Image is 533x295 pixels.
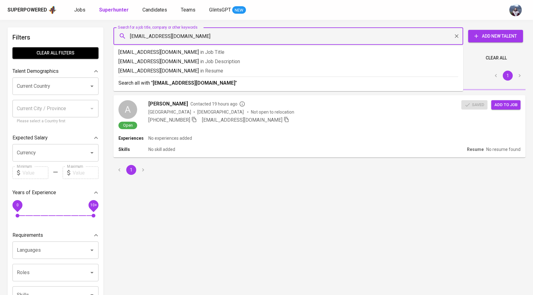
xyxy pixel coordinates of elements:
button: Clear All filters [12,47,98,59]
span: 0 [16,203,18,207]
div: Expected Salary [12,132,98,144]
input: Value [22,166,48,179]
nav: pagination navigation [113,165,149,175]
span: Add to job [494,101,517,109]
p: No resume found [486,146,521,152]
img: app logo [48,5,57,15]
div: [GEOGRAPHIC_DATA] [148,109,191,115]
p: No skill added [148,146,175,152]
span: in Job Title [200,49,224,55]
p: Resume [467,146,484,152]
p: Not open to relocation [251,109,294,115]
nav: pagination navigation [490,71,526,81]
h6: Filters [12,32,98,42]
p: [EMAIL_ADDRESS][DOMAIN_NAME] [118,67,458,75]
b: Superhunter [99,7,129,13]
span: [EMAIL_ADDRESS][DOMAIN_NAME] [202,117,282,123]
button: page 1 [503,71,513,81]
span: [PERSON_NAME] [148,100,188,108]
span: 10+ [90,203,97,207]
span: [DEMOGRAPHIC_DATA] [197,109,245,115]
p: Experiences [118,135,148,141]
span: in Resume [200,68,223,74]
button: Clear [452,32,461,40]
button: Open [88,268,96,277]
span: Candidates [142,7,167,13]
a: AOpen[PERSON_NAME]Contacted 19 hours ago[GEOGRAPHIC_DATA][DEMOGRAPHIC_DATA] Not open to relocatio... [113,95,526,157]
a: Teams [181,6,197,14]
span: [PHONE_NUMBER] [148,117,190,123]
p: Search all with " " [118,79,458,87]
img: christine.raharja@glints.com [509,4,522,16]
p: Please select a Country first [17,118,94,124]
button: Add to job [491,100,521,110]
span: Clear All [486,54,507,62]
p: Years of Experience [12,189,56,196]
div: Talent Demographics [12,65,98,77]
span: Clear All filters [17,49,94,57]
span: GlintsGPT [209,7,231,13]
span: Add New Talent [473,32,518,40]
button: Add New Talent [468,30,523,42]
button: Open [88,82,96,91]
button: Clear All [483,52,509,64]
button: Open [88,246,96,255]
div: Superpowered [7,7,47,14]
svg: By Batam recruiter [239,101,245,107]
p: Talent Demographics [12,68,59,75]
span: NEW [232,7,246,13]
span: Contacted 19 hours ago [190,101,245,107]
span: in Job Description [200,59,240,64]
p: [EMAIL_ADDRESS][DOMAIN_NAME] [118,58,458,65]
span: Jobs [74,7,85,13]
p: Skills [118,146,148,152]
b: [EMAIL_ADDRESS][DOMAIN_NAME] [153,80,235,86]
span: Open [121,123,135,128]
a: Superhunter [99,6,130,14]
a: Superpoweredapp logo [7,5,57,15]
div: Requirements [12,229,98,241]
input: Value [73,166,98,179]
div: A [118,100,137,119]
div: Years of Experience [12,186,98,199]
p: Expected Salary [12,134,48,142]
button: Open [88,148,96,157]
p: No experiences added [148,135,192,141]
a: GlintsGPT NEW [209,6,246,14]
button: page 1 [126,165,136,175]
a: Candidates [142,6,168,14]
a: Jobs [74,6,87,14]
span: Teams [181,7,195,13]
p: Requirements [12,232,43,239]
p: [EMAIL_ADDRESS][DOMAIN_NAME] [118,49,458,56]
